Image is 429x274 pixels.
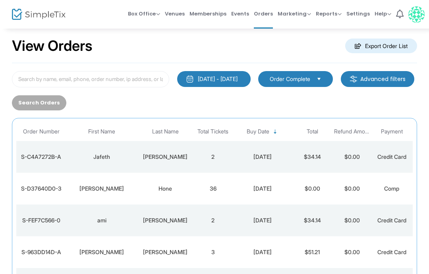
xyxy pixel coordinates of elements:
[345,39,417,53] m-button: Export Order List
[68,248,135,256] div: Molly
[292,122,332,141] th: Total
[332,173,372,205] td: $0.00
[177,71,251,87] button: [DATE] - [DATE]
[23,128,60,135] span: Order Number
[350,75,357,83] img: filter
[12,37,93,55] h2: View Orders
[341,71,414,87] m-button: Advanced filters
[88,128,115,135] span: First Name
[193,236,233,268] td: 3
[292,141,332,173] td: $34.14
[270,75,310,83] span: Order Complete
[68,216,135,224] div: ami
[332,122,372,141] th: Refund Amount
[381,128,403,135] span: Payment
[193,173,233,205] td: 36
[235,185,290,193] div: 10/15/2025
[254,4,273,24] span: Orders
[332,236,372,268] td: $0.00
[165,4,185,24] span: Venues
[377,153,406,160] span: Credit Card
[384,185,399,192] span: Comp
[18,153,64,161] div: S-C4A7272B-A
[316,10,342,17] span: Reports
[198,75,238,83] div: [DATE] - [DATE]
[247,128,269,135] span: Buy Date
[332,205,372,236] td: $0.00
[332,141,372,173] td: $0.00
[18,185,64,193] div: S-D37640D0-3
[292,236,332,268] td: $51.21
[193,122,233,141] th: Total Tickets
[189,4,226,24] span: Memberships
[139,216,191,224] div: reyes
[272,129,278,135] span: Sortable
[377,249,406,255] span: Credit Card
[235,216,290,224] div: 10/15/2025
[18,216,64,224] div: S-FEF7C566-0
[186,75,194,83] img: monthly
[68,153,135,161] div: Jafeth
[292,205,332,236] td: $34.14
[152,128,179,135] span: Last Name
[139,153,191,161] div: Gutierrez
[139,248,191,256] div: DeCristo
[292,173,332,205] td: $0.00
[278,10,311,17] span: Marketing
[12,71,169,87] input: Search by name, email, phone, order number, ip address, or last 4 digits of card
[235,153,290,161] div: 10/15/2025
[193,141,233,173] td: 2
[346,4,370,24] span: Settings
[377,217,406,224] span: Credit Card
[139,185,191,193] div: Hone
[313,75,325,83] button: Select
[68,185,135,193] div: Robert
[18,248,64,256] div: S-963DD14D-A
[375,10,391,17] span: Help
[128,10,160,17] span: Box Office
[235,248,290,256] div: 10/15/2025
[231,4,249,24] span: Events
[193,205,233,236] td: 2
